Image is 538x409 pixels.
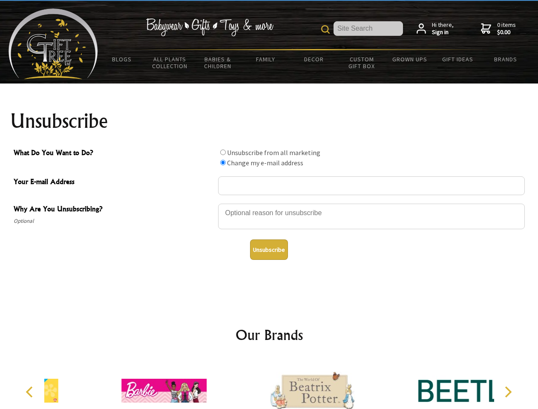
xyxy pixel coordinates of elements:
[14,204,214,216] span: Why Are You Unsubscribing?
[227,158,303,167] label: Change my e-mail address
[242,50,290,68] a: Family
[386,50,434,68] a: Grown Ups
[9,9,98,79] img: Babyware - Gifts - Toys and more...
[218,176,525,195] input: Your E-mail Address
[14,176,214,189] span: Your E-mail Address
[417,21,454,36] a: Hi there,Sign in
[220,150,226,155] input: What Do You Want to Do?
[290,50,338,68] a: Decor
[218,204,525,229] textarea: Why Are You Unsubscribing?
[497,29,516,36] strong: $0.00
[497,21,516,36] span: 0 items
[432,29,454,36] strong: Sign in
[220,160,226,165] input: What Do You Want to Do?
[227,148,320,157] label: Unsubscribe from all marketing
[98,50,146,68] a: BLOGS
[481,21,516,36] a: 0 items$0.00
[334,21,403,36] input: Site Search
[482,50,530,68] a: Brands
[194,50,242,75] a: Babies & Children
[321,25,330,34] img: product search
[17,325,521,345] h2: Our Brands
[146,50,194,75] a: All Plants Collection
[146,18,273,36] img: Babywear - Gifts - Toys & more
[14,216,214,226] span: Optional
[338,50,386,75] a: Custom Gift Box
[498,383,517,401] button: Next
[250,239,288,260] button: Unsubscribe
[434,50,482,68] a: Gift Ideas
[10,111,528,131] h1: Unsubscribe
[14,147,214,160] span: What Do You Want to Do?
[21,383,40,401] button: Previous
[432,21,454,36] span: Hi there,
